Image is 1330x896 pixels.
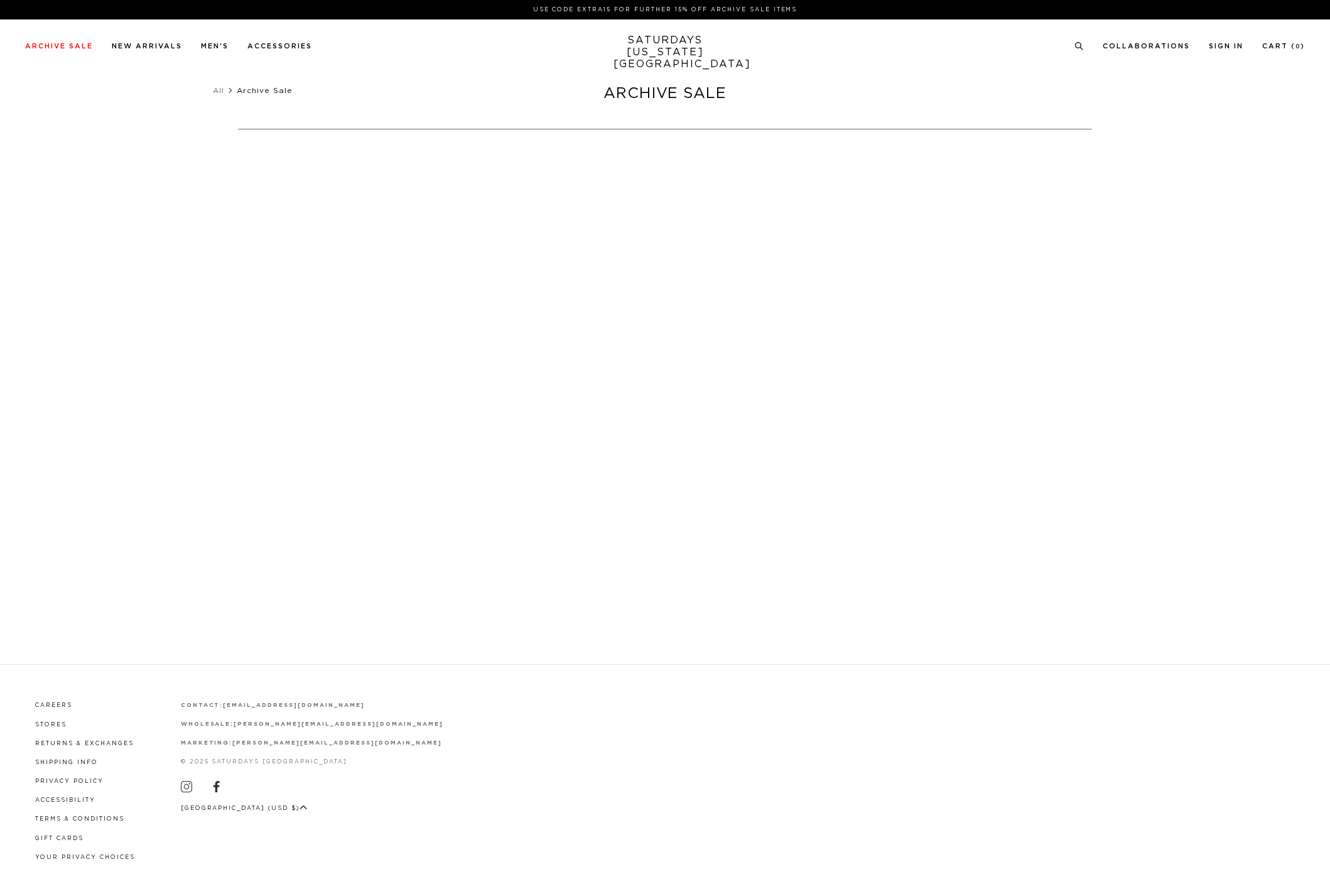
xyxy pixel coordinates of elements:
[30,5,1300,14] p: Use Code EXTRA15 for Further 15% Off Archive Sale Items
[1209,43,1243,50] a: Sign In
[181,702,224,708] strong: contact:
[201,43,229,50] a: Men's
[234,721,443,727] a: [PERSON_NAME][EMAIL_ADDRESS][DOMAIN_NAME]
[181,740,233,746] strong: marketing:
[232,740,441,746] a: [PERSON_NAME][EMAIL_ADDRESS][DOMAIN_NAME]
[1295,44,1300,50] small: 0
[35,702,72,708] a: Careers
[35,722,67,728] a: Stores
[35,779,104,784] a: Privacy Policy
[35,855,135,860] a: Your privacy choices
[112,43,182,50] a: New Arrivals
[25,43,93,50] a: Archive Sale
[35,741,134,746] a: Returns & Exchanges
[181,804,308,813] button: [GEOGRAPHIC_DATA] (USD $)
[247,43,312,50] a: Accessories
[35,797,95,803] a: Accessibility
[35,816,124,822] a: Terms & Conditions
[35,836,84,841] a: Gift Cards
[181,757,443,767] p: © 2025 Saturdays [GEOGRAPHIC_DATA]
[1103,43,1190,50] a: Collaborations
[181,721,234,727] strong: wholesale:
[1262,43,1305,50] a: Cart (0)
[223,702,364,708] a: [EMAIL_ADDRESS][DOMAIN_NAME]
[35,760,98,765] a: Shipping Info
[614,35,717,70] a: SATURDAYS[US_STATE][GEOGRAPHIC_DATA]
[237,87,293,94] span: Archive Sale
[213,87,224,94] a: All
